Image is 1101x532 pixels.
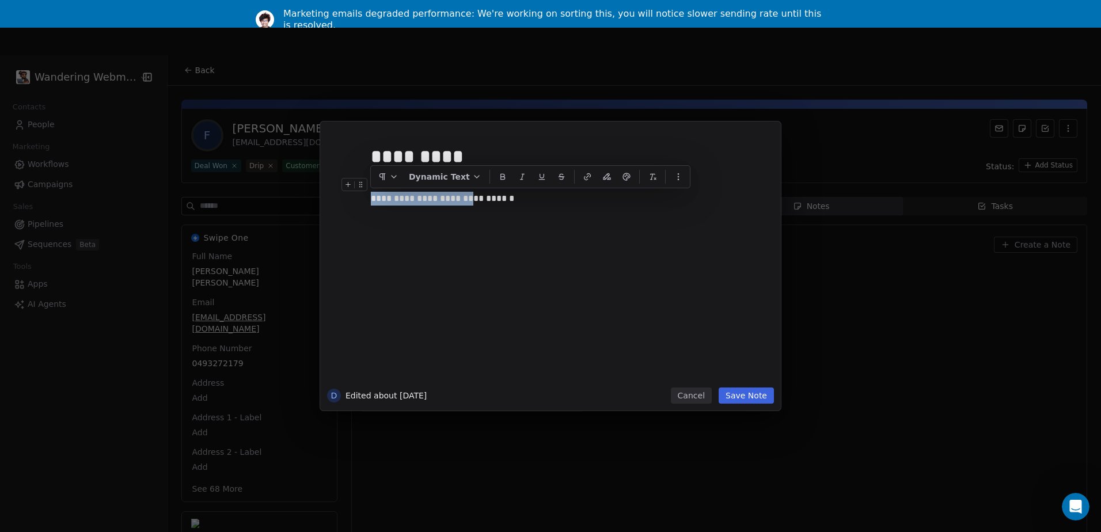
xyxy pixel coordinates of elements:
[327,389,341,402] span: D
[346,390,427,401] span: Edited about [DATE]
[404,168,486,185] button: Dynamic Text
[671,387,712,404] button: Cancel
[256,10,274,29] img: Profile image for Ram
[1062,493,1089,520] iframe: Intercom live chat
[283,8,827,31] div: Marketing emails degraded performance: We're working on sorting this, you will notice slower send...
[719,387,774,404] button: Save Note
